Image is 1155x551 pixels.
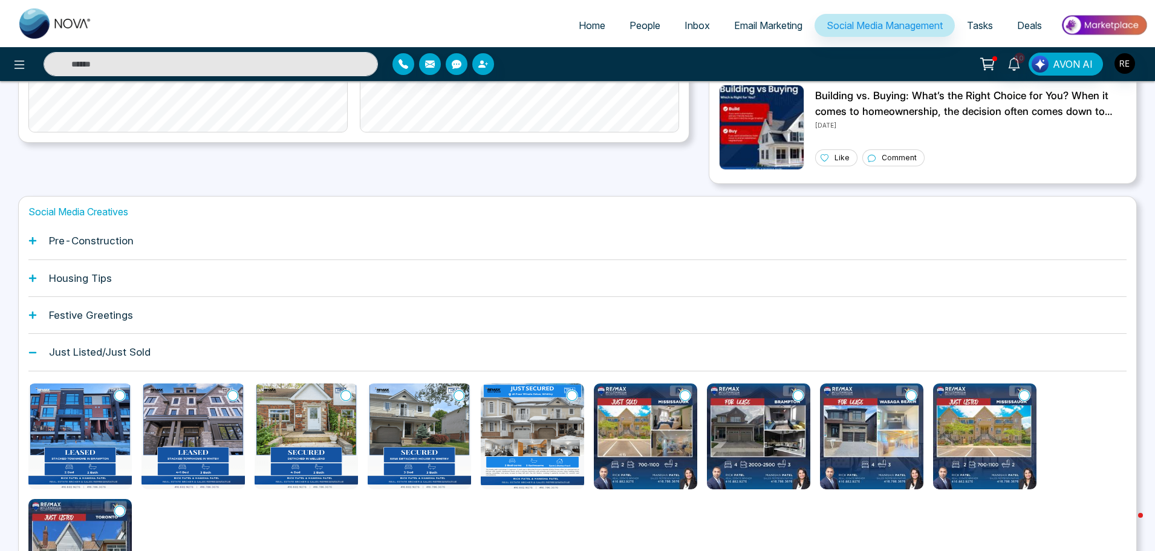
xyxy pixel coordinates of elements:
[672,14,722,37] a: Inbox
[1017,19,1042,31] span: Deals
[815,119,1127,130] p: [DATE]
[827,19,943,31] span: Social Media Management
[1029,53,1103,76] button: AVON AI
[1060,11,1148,39] img: Market-place.gif
[630,19,660,31] span: People
[19,8,92,39] img: Nova CRM Logo
[882,152,917,163] p: Comment
[719,85,804,170] img: Unable to load img.
[1014,53,1025,64] span: 10
[1000,53,1029,74] a: 10
[1032,56,1049,73] img: Lead Flow
[707,383,810,489] img: MANISHA-AND-RICK-(1).jpg
[835,152,850,163] p: Like
[594,383,697,489] img: MANISHA-AND-RICK-(1).jpg
[685,19,710,31] span: Inbox
[734,19,802,31] span: Email Marketing
[481,383,584,489] img: 41 Four Winds Drive Whitby.png
[820,383,923,489] img: MANISHA-AND-RICK-(1).jpg
[28,206,1127,218] h1: Social Media Creatives
[49,272,112,284] h1: Housing Tips
[49,235,134,247] h1: Pre-Construction
[579,19,605,31] span: Home
[567,14,617,37] a: Home
[1114,53,1135,74] img: User Avatar
[1005,14,1054,37] a: Deals
[49,346,151,358] h1: Just Listed/Just Sold
[368,383,471,489] img: 41 Four Winds Drive Whitby_2.png
[955,14,1005,37] a: Tasks
[255,383,358,489] img: secured withby.png
[722,14,815,37] a: Email Marketing
[815,14,955,37] a: Social Media Management
[49,309,133,321] h1: Festive Greetings
[1053,57,1093,71] span: AVON AI
[815,88,1127,119] p: Building vs. Buying: What’s the Right Choice for You? When it comes to homeownership, the decisio...
[967,19,993,31] span: Tasks
[617,14,672,37] a: People
[28,383,132,489] img: Leased.png
[933,383,1036,489] img: MANISHA-AND-RICK-(1).jpg
[142,383,245,489] img: witby.png
[1114,510,1143,539] iframe: Intercom live chat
